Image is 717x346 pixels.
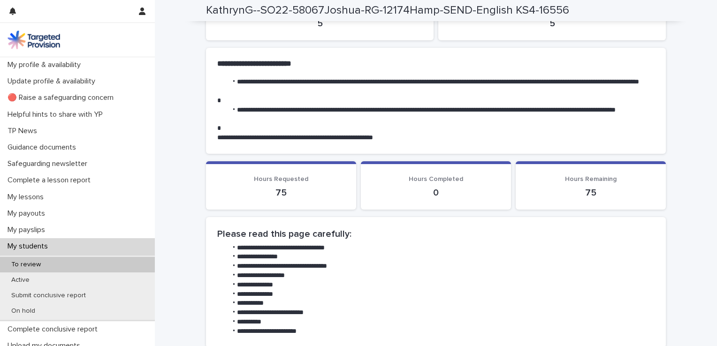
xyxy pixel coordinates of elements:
[4,242,55,251] p: My students
[4,127,45,135] p: TP News
[4,110,110,119] p: Helpful hints to share with YP
[4,176,98,185] p: Complete a lesson report
[4,325,105,334] p: Complete conclusive report
[4,276,37,284] p: Active
[4,292,93,300] p: Submit conclusive report
[4,77,103,86] p: Update profile & availability
[4,193,51,202] p: My lessons
[4,226,53,234] p: My payslips
[8,30,60,49] img: M5nRWzHhSzIhMunXDL62
[4,261,48,269] p: To review
[254,176,308,182] span: Hours Requested
[372,187,500,198] p: 0
[217,18,422,29] p: 5
[409,176,463,182] span: Hours Completed
[4,60,88,69] p: My profile & availability
[4,159,95,168] p: Safeguarding newsletter
[206,4,569,17] h2: KathrynG--SO22-58067Joshua-RG-12174Hamp-SEND-English KS4-16556
[4,307,43,315] p: On hold
[217,228,655,240] h2: Please read this page carefully:
[217,187,345,198] p: 75
[4,143,84,152] p: Guidance documents
[565,176,617,182] span: Hours Remaining
[4,209,53,218] p: My payouts
[4,93,121,102] p: 🔴 Raise a safeguarding concern
[527,187,655,198] p: 75
[450,18,655,29] p: 5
